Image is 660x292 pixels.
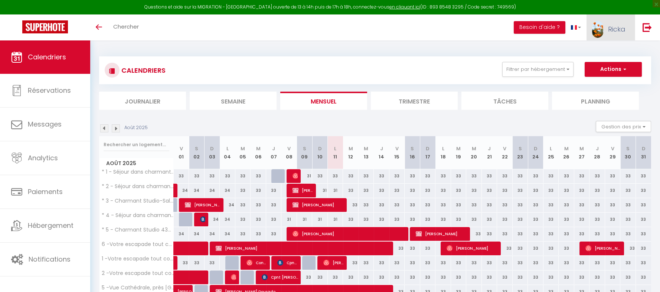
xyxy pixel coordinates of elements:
div: 31 [328,213,343,226]
span: 1 -Votre escapade tout confort, proche Gare et IUT [101,256,175,262]
div: 31 [297,213,313,226]
div: 34 [220,227,235,241]
span: [PERSON_NAME] [416,227,468,241]
span: Messages [28,119,62,129]
div: 34 [220,184,235,197]
div: 31 [312,213,328,226]
span: [PERSON_NAME] [216,241,392,255]
th: 09 [297,136,313,169]
div: 33 [451,213,467,226]
th: 17 [420,136,436,169]
div: 33 [636,256,651,270]
th: 18 [435,136,451,169]
div: 33 [374,198,389,212]
div: 33 [359,256,374,270]
div: 33 [359,184,374,197]
div: 33 [636,242,651,255]
div: 33 [497,213,513,226]
div: 33 [466,198,482,212]
span: [PERSON_NAME] [185,198,221,212]
span: * 5 - Charmant Studio 43m2 dans Ferme Rénovée A29/26 [101,227,175,233]
abbr: M [256,145,261,152]
div: 33 [605,256,621,270]
div: 33 [589,169,605,183]
div: 33 [574,256,590,270]
span: * 4 - Séjour dans charmante Ferme Rénovée 5mn A29-A26 [101,213,175,218]
span: [PERSON_NAME] [323,256,344,270]
div: 33 [328,169,343,183]
div: 33 [235,227,251,241]
div: 34 [174,227,189,241]
div: 33 [374,256,389,270]
input: Rechercher un logement... [104,138,169,151]
div: 33 [235,169,251,183]
div: 33 [636,227,651,241]
div: 33 [297,270,313,284]
div: 33 [513,169,528,183]
div: 33 [513,256,528,270]
div: 33 [451,198,467,212]
div: 33 [205,256,220,270]
div: 33 [589,213,605,226]
div: 33 [235,198,251,212]
div: 33 [435,198,451,212]
span: Notifications [29,255,71,264]
abbr: J [380,145,383,152]
abbr: M [364,145,368,152]
abbr: M [564,145,569,152]
th: 13 [359,136,374,169]
div: 33 [266,213,282,226]
th: 15 [389,136,405,169]
div: 33 [266,198,282,212]
div: 33 [605,198,621,212]
div: 33 [559,198,574,212]
th: 31 [636,136,651,169]
div: 33 [482,256,497,270]
th: 30 [620,136,636,169]
div: 33 [559,256,574,270]
abbr: M [349,145,353,152]
div: 33 [435,270,451,284]
abbr: S [626,145,630,152]
th: 21 [482,136,497,169]
div: 33 [328,270,343,284]
abbr: S [519,145,522,152]
div: 33 [420,198,436,212]
th: 28 [589,136,605,169]
span: Hébergement [28,221,73,230]
div: 33 [513,270,528,284]
div: 33 [174,256,189,270]
div: 33 [497,227,513,241]
span: [PERSON_NAME] [293,183,313,197]
div: 33 [205,169,220,183]
div: 33 [620,242,636,255]
div: 33 [605,184,621,197]
div: 33 [312,169,328,183]
div: 33 [589,198,605,212]
div: 33 [359,198,374,212]
abbr: J [488,145,491,152]
th: 11 [328,136,343,169]
div: 33 [312,270,328,284]
th: 05 [235,136,251,169]
span: * 1 - Séjour dans charmante Ferme Rénovée 5mn A29-A26 [101,169,175,175]
div: 33 [559,227,574,241]
div: 33 [513,213,528,226]
img: ... [592,21,603,38]
img: logout [643,23,652,32]
div: 33 [589,256,605,270]
div: 33 [589,270,605,284]
div: 33 [543,227,559,241]
div: 33 [559,270,574,284]
div: 33 [389,242,405,255]
div: 33 [451,270,467,284]
abbr: L [550,145,552,152]
div: 33 [220,169,235,183]
div: 33 [482,270,497,284]
div: 33 [359,213,374,226]
div: 33 [528,198,543,212]
span: Août 2025 [99,158,173,169]
span: Chercher [113,23,139,30]
div: 33 [528,169,543,183]
th: 07 [266,136,282,169]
